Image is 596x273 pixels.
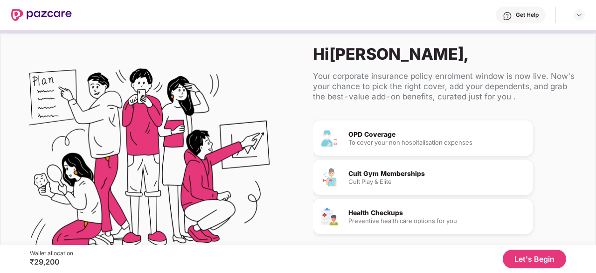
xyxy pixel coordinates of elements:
img: New Pazcare Logo [11,9,72,21]
div: Cult Gym Memberships [348,170,526,177]
div: Cult Play & Elite [348,179,526,185]
img: OPD Coverage [320,129,339,147]
button: Let's Begin [503,250,566,268]
div: Health Checkups [348,210,526,216]
div: ₹29,200 [30,257,73,266]
div: Preventive health care options for you [348,218,526,224]
img: Cult Gym Memberships [320,168,339,187]
div: Your corporate insurance policy enrolment window is now live. Now's your chance to pick the right... [313,71,581,102]
div: To cover your non hospitalisation expenses [348,140,526,146]
div: OPD Coverage [348,131,526,138]
div: Hi [PERSON_NAME] , [313,44,581,63]
img: Health Checkups [320,207,339,226]
img: svg+xml;base64,PHN2ZyBpZD0iSGVscC0zMngzMiIgeG1sbnM9Imh0dHA6Ly93d3cudzMub3JnLzIwMDAvc3ZnIiB3aWR0aD... [503,11,512,21]
div: Get Help [516,11,539,19]
img: svg+xml;base64,PHN2ZyBpZD0iRHJvcGRvd24tMzJ4MzIiIHhtbG5zPSJodHRwOi8vd3d3LnczLm9yZy8yMDAwL3N2ZyIgd2... [575,11,583,19]
div: Wallet allocation [30,250,73,257]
